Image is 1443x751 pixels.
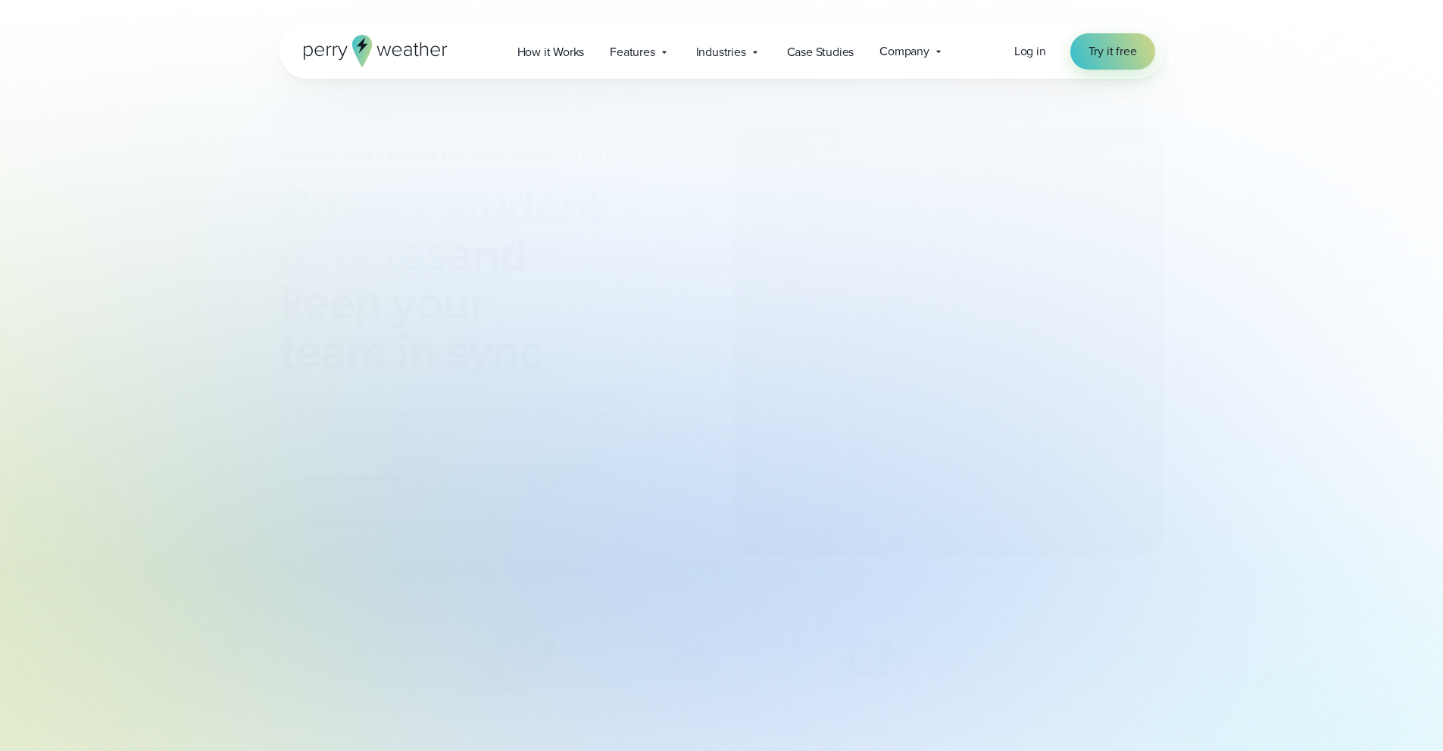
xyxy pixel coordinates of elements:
[1070,33,1155,70] a: Try it free
[696,43,746,61] span: Industries
[774,36,867,67] a: Case Studies
[1088,42,1137,61] span: Try it free
[504,36,598,67] a: How it Works
[517,43,585,61] span: How it Works
[610,43,654,61] span: Features
[1014,42,1046,61] a: Log in
[1014,42,1046,60] span: Log in
[787,43,854,61] span: Case Studies
[879,42,929,61] span: Company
